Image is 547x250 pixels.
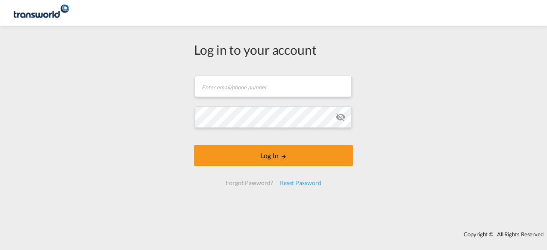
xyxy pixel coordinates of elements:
[222,175,276,191] div: Forgot Password?
[335,112,346,122] md-icon: icon-eye-off
[13,3,71,23] img: 2cc380806dec11f0a80b2ddbb5dcdb50.png
[276,175,325,191] div: Reset Password
[194,41,353,59] div: Log in to your account
[194,145,353,166] button: LOGIN
[195,76,352,97] input: Enter email/phone number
